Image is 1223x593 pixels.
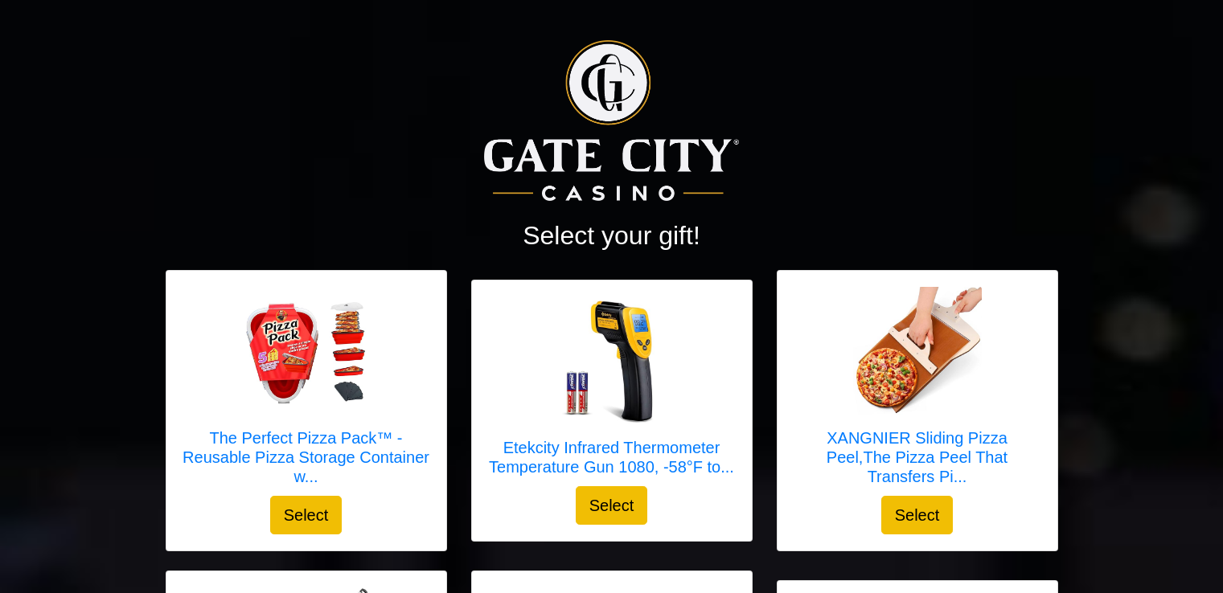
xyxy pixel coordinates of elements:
img: The Perfect Pizza Pack™ - Reusable Pizza Storage Container with 5 Microwavable Serving Trays - BP... [242,295,371,409]
img: Etekcity Infrared Thermometer Temperature Gun 1080, -58°F to 1130°F for Meat Food Pizza Oven Grid... [548,296,676,425]
img: XANGNIER Sliding Pizza Peel,The Pizza Peel That Transfers Pizza Perfectly,Super Magic Peel Pizza,... [853,287,982,415]
button: Select [270,496,343,534]
h2: Select your gift! [166,220,1058,251]
a: Etekcity Infrared Thermometer Temperature Gun 1080, -58°F to 1130°F for Meat Food Pizza Oven Grid... [488,296,736,486]
h5: Etekcity Infrared Thermometer Temperature Gun 1080, -58°F to... [488,438,736,476]
h5: The Perfect Pizza Pack™ - Reusable Pizza Storage Container w... [183,428,430,486]
a: The Perfect Pizza Pack™ - Reusable Pizza Storage Container with 5 Microwavable Serving Trays - BP... [183,287,430,496]
button: Select [576,486,648,525]
a: XANGNIER Sliding Pizza Peel,The Pizza Peel That Transfers Pizza Perfectly,Super Magic Peel Pizza,... [794,287,1041,496]
button: Select [881,496,954,534]
img: Logo [484,40,738,201]
h5: XANGNIER Sliding Pizza Peel,The Pizza Peel That Transfers Pi... [794,428,1041,486]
